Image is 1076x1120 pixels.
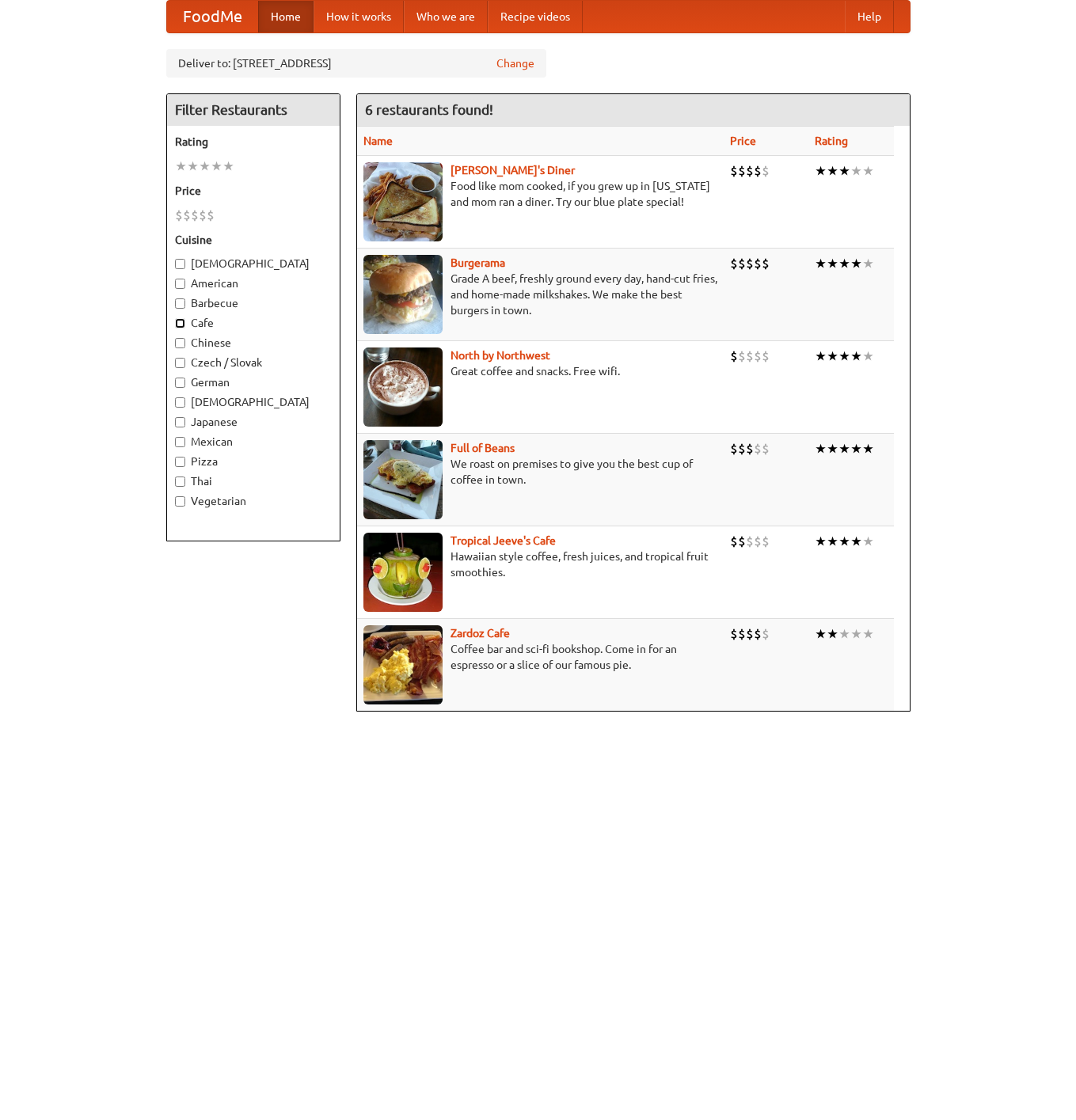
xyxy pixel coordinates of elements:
[175,295,332,311] label: Barbecue
[167,1,258,32] a: FoodMe
[754,625,762,643] li: $
[862,347,874,365] li: ★
[365,102,493,117] ng-pluralize: 6 restaurants found!
[175,335,332,351] label: Chinese
[850,347,862,365] li: ★
[762,440,770,457] li: $
[762,347,770,365] li: $
[175,378,185,388] input: German
[738,162,746,180] li: $
[211,158,222,175] li: ★
[451,627,510,640] a: Zardoz Cafe
[199,207,207,224] li: $
[175,232,332,248] h5: Cuisine
[746,255,754,272] li: $
[730,533,738,550] li: $
[754,440,762,457] li: $
[175,358,185,368] input: Czech / Slovak
[175,473,332,489] label: Thai
[730,347,738,365] li: $
[815,625,827,643] li: ★
[730,440,738,457] li: $
[363,347,443,427] img: north.jpg
[175,338,185,348] input: Chinese
[258,1,314,32] a: Home
[363,440,443,519] img: beans.jpg
[850,162,862,180] li: ★
[815,162,827,180] li: ★
[175,476,185,487] input: Thai
[838,162,850,180] li: ★
[827,533,838,550] li: ★
[175,298,185,309] input: Barbecue
[762,255,770,272] li: $
[175,315,332,331] label: Cafe
[738,625,746,643] li: $
[862,255,874,272] li: ★
[175,183,332,199] h5: Price
[175,158,187,175] li: ★
[175,496,185,507] input: Vegetarian
[850,255,862,272] li: ★
[451,349,550,362] b: North by Northwest
[850,440,862,457] li: ★
[730,255,738,272] li: $
[175,454,332,469] label: Pizza
[175,256,332,271] label: [DEMOGRAPHIC_DATA]
[363,363,717,379] p: Great coffee and snacks. Free wifi.
[838,255,850,272] li: ★
[838,347,850,365] li: ★
[738,440,746,457] li: $
[175,207,183,224] li: $
[363,255,443,334] img: burgerama.jpg
[827,255,838,272] li: ★
[754,255,762,272] li: $
[175,134,332,150] h5: Rating
[730,625,738,643] li: $
[175,394,332,410] label: [DEMOGRAPHIC_DATA]
[363,625,443,704] img: zardoz.jpg
[175,417,185,427] input: Japanese
[862,625,874,643] li: ★
[363,162,443,241] img: sallys.jpg
[175,318,185,328] input: Cafe
[862,440,874,457] li: ★
[451,534,556,547] a: Tropical Jeeve's Cafe
[488,1,583,32] a: Recipe videos
[827,162,838,180] li: ★
[815,135,848,147] a: Rating
[187,158,199,175] li: ★
[363,135,393,147] a: Name
[862,533,874,550] li: ★
[850,533,862,550] li: ★
[754,347,762,365] li: $
[363,641,717,673] p: Coffee bar and sci-fi bookshop. Come in for an espresso or a slice of our famous pie.
[363,456,717,488] p: We roast on premises to give you the best cup of coffee in town.
[762,533,770,550] li: $
[850,625,862,643] li: ★
[451,164,575,177] a: [PERSON_NAME]'s Diner
[175,414,332,430] label: Japanese
[754,533,762,550] li: $
[451,442,515,454] a: Full of Beans
[314,1,404,32] a: How it works
[175,279,185,289] input: American
[175,457,185,467] input: Pizza
[738,347,746,365] li: $
[738,255,746,272] li: $
[754,162,762,180] li: $
[183,207,191,224] li: $
[838,533,850,550] li: ★
[845,1,894,32] a: Help
[363,549,717,580] p: Hawaiian style coffee, fresh juices, and tropical fruit smoothies.
[363,533,443,612] img: jeeves.jpg
[827,440,838,457] li: ★
[815,347,827,365] li: ★
[175,275,332,291] label: American
[738,533,746,550] li: $
[746,347,754,365] li: $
